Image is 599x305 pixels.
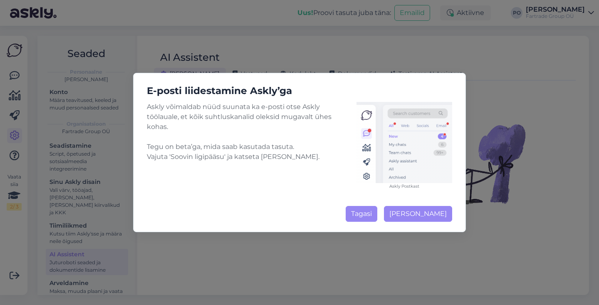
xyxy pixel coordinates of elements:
h5: E-posti liidestamine Askly’ga [140,83,459,99]
img: chat-inbox [356,102,452,183]
button: Tagasi [346,206,377,222]
button: [PERSON_NAME] [384,206,452,222]
span: [PERSON_NAME] [389,210,447,218]
div: Askly võimaldab nüüd suunata ka e-posti otse Askly töölauale, et kõik suhtluskanalid oleksid muga... [147,102,452,189]
figcaption: Askly Postkast [356,183,452,189]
